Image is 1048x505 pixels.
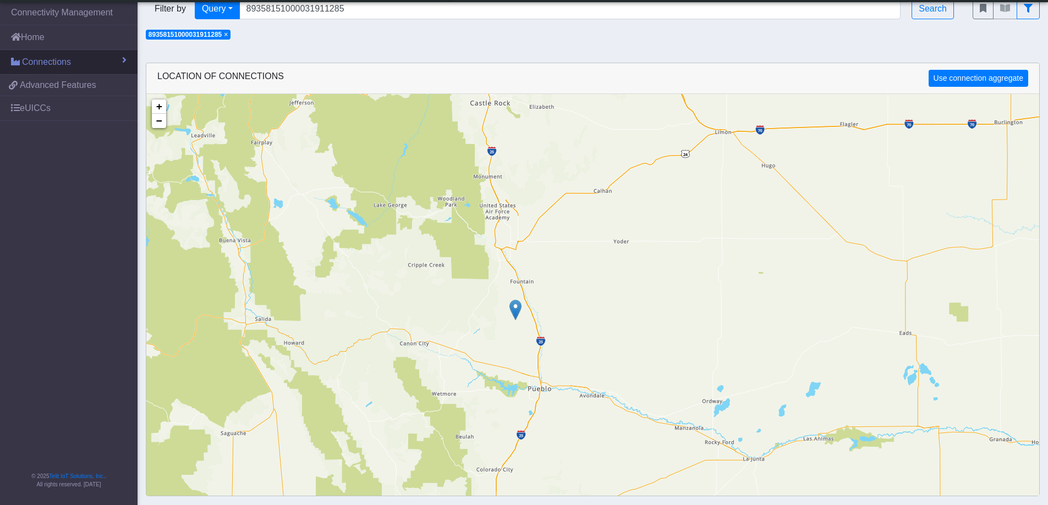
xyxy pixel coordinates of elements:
[146,63,1039,94] div: LOCATION OF CONNECTIONS
[149,31,222,38] span: 89358151000031911285
[224,31,228,38] span: ×
[152,114,166,128] a: Zoom out
[50,473,105,479] a: Telit IoT Solutions, Inc.
[20,79,96,92] span: Advanced Features
[929,70,1028,87] button: Use connection aggregate
[152,99,166,114] a: Zoom in
[224,31,228,38] button: Close
[146,2,195,15] span: Filter by
[22,56,71,69] span: Connections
